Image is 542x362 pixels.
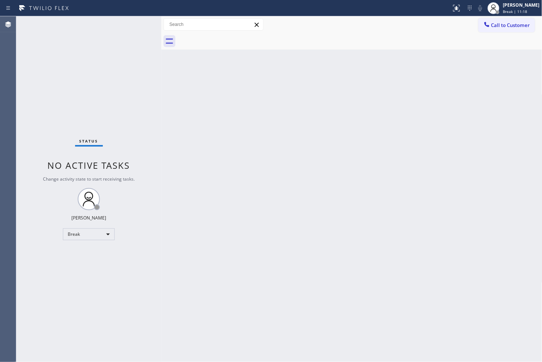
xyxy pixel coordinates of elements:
input: Search [164,19,263,30]
div: Break [63,228,115,240]
button: Mute [475,3,485,13]
span: Status [80,138,98,144]
span: Call to Customer [491,22,530,29]
button: Call to Customer [478,18,535,32]
span: Break | 11:18 [503,9,528,14]
div: [PERSON_NAME] [503,2,540,8]
span: Change activity state to start receiving tasks. [43,176,135,182]
span: No active tasks [48,159,130,171]
div: [PERSON_NAME] [71,215,106,221]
